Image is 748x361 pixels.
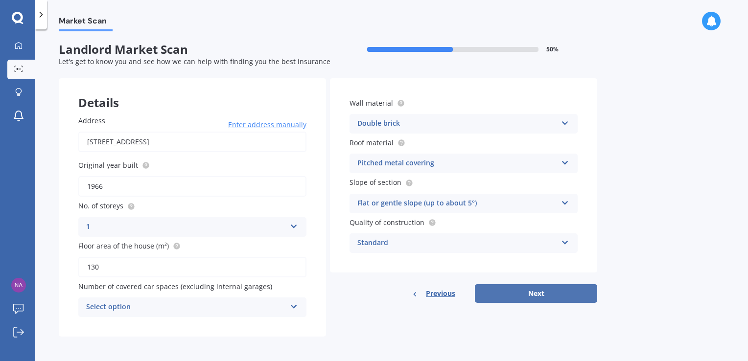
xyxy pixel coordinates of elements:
span: Number of covered car spaces (excluding internal garages) [78,282,272,291]
div: Pitched metal covering [357,158,557,169]
span: Slope of section [350,178,401,187]
span: Original year built [78,160,138,170]
span: Previous [426,286,455,301]
div: Double brick [357,118,557,130]
span: Address [78,116,105,125]
span: Enter address manually [228,120,306,130]
button: Next [475,284,597,303]
span: Landlord Market Scan [59,43,328,57]
div: 1 [86,221,286,233]
span: Market Scan [59,16,113,29]
input: Enter floor area [78,257,306,277]
span: 50 % [546,46,559,53]
div: Details [59,78,326,108]
img: c98988345ef99111939915f1f45b6623 [11,278,26,293]
div: Select option [86,301,286,313]
span: Quality of construction [350,218,424,227]
span: Floor area of the house (m²) [78,241,169,250]
span: No. of storeys [78,202,123,211]
input: Enter address [78,132,306,152]
span: Roof material [350,138,394,147]
div: Standard [357,237,557,249]
input: Enter year [78,176,306,197]
div: Flat or gentle slope (up to about 5°) [357,198,557,209]
span: Let's get to know you and see how we can help with finding you the best insurance [59,57,330,66]
span: Wall material [350,98,393,108]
